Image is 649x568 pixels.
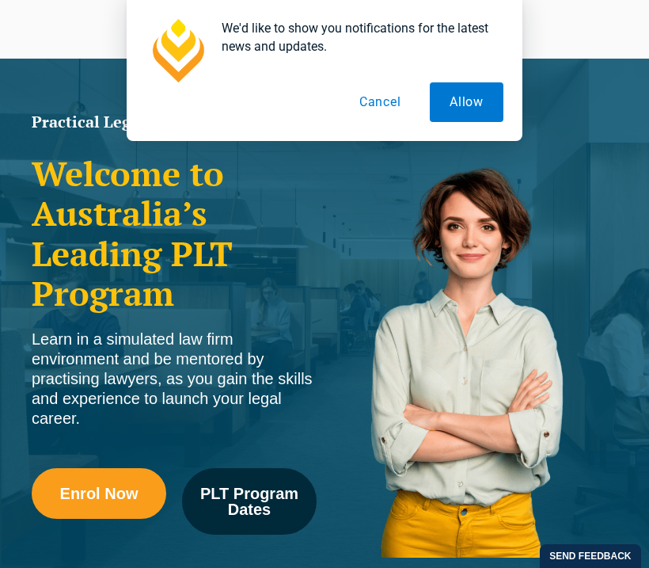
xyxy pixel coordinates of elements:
a: Enrol Now [32,468,166,519]
h2: Welcome to Australia’s Leading PLT Program [32,154,317,314]
span: Enrol Now [60,486,139,501]
button: Cancel [340,82,421,122]
button: Allow [430,82,503,122]
img: notification icon [146,19,209,82]
div: Learn in a simulated law firm environment and be mentored by practising lawyers, as you gain the ... [32,330,317,429]
a: PLT Program Dates [182,468,317,535]
div: We'd like to show you notifications for the latest news and updates. [209,19,503,55]
span: PLT Program Dates [193,486,306,517]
